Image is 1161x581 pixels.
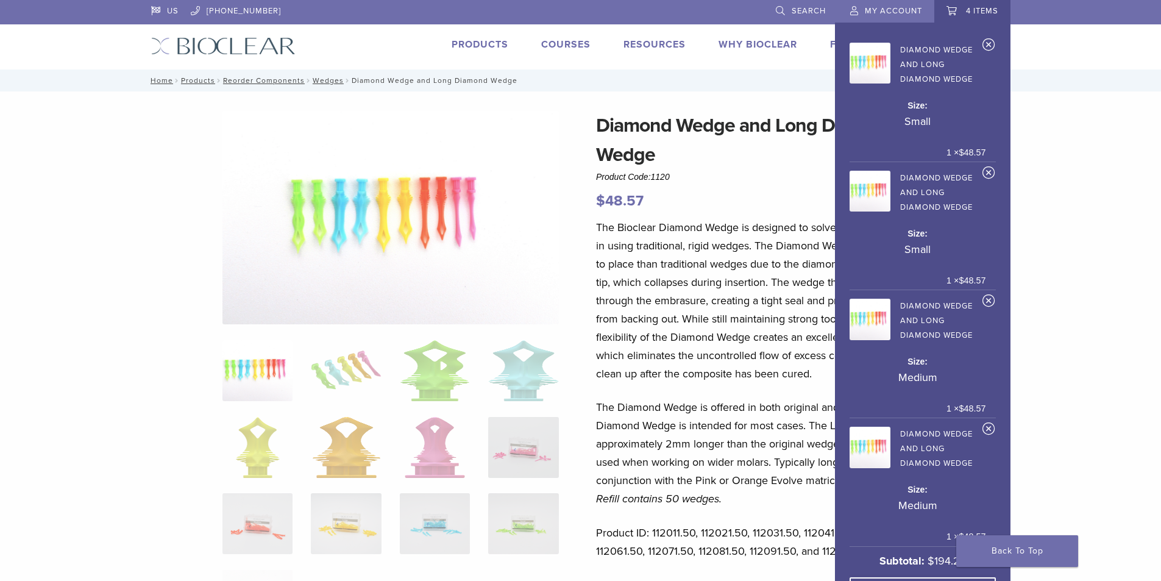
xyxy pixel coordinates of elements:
[879,554,925,568] strong: Subtotal:
[850,240,986,258] p: Small
[311,340,381,401] img: Diamond Wedge and Long Diamond Wedge - Image 2
[173,77,181,84] span: /
[596,218,954,383] p: The Bioclear Diamond Wedge is designed to solve many of the difficulties in using traditional, ri...
[956,535,1078,567] a: Back To Top
[850,355,986,368] dt: Size:
[966,6,998,16] span: 4 items
[313,76,344,85] a: Wedges
[959,532,985,541] bdi: 48.57
[596,111,954,169] h1: Diamond Wedge and Long Diamond Wedge
[959,404,985,413] bdi: 48.57
[946,274,985,288] span: 1 ×
[596,524,954,560] p: Product ID: 112011.50, 112021.50, 112031.50, 112041.50, 112051.50, 112061.50, 112071.50, 112081.5...
[147,76,173,85] a: Home
[982,38,995,56] a: Remove Diamond Wedge and Long Diamond Wedge from cart
[344,77,352,84] span: /
[400,340,470,401] img: Diamond Wedge and Long Diamond Wedge - Image 3
[850,299,890,340] img: Diamond Wedge and Long Diamond Wedge
[850,171,890,212] img: Diamond Wedge and Long Diamond Wedge
[982,422,995,440] a: Remove Diamond Wedge and Long Diamond Wedge from cart
[311,493,381,554] img: Diamond Wedge and Long Diamond Wedge - Image 10
[928,554,934,568] span: $
[215,77,223,84] span: /
[181,76,215,85] a: Products
[142,70,1020,91] nav: Diamond Wedge and Long Diamond Wedge
[850,99,986,112] dt: Size:
[596,492,722,505] em: Refill contains 50 wedges.
[946,402,985,416] span: 1 ×
[488,340,558,401] img: Diamond Wedge and Long Diamond Wedge - Image 4
[623,38,686,51] a: Resources
[452,38,508,51] a: Products
[850,112,986,130] p: Small
[223,76,305,85] a: Reorder Components
[850,43,890,84] img: Diamond Wedge and Long Diamond Wedge
[222,340,293,401] img: DSC_0187_v3-1920x1218-1-324x324.png
[541,38,591,51] a: Courses
[850,39,986,87] a: Diamond Wedge and Long Diamond Wedge
[850,483,986,496] dt: Size:
[236,417,280,478] img: Diamond Wedge and Long Diamond Wedge - Image 5
[151,37,296,55] img: Bioclear
[719,38,797,51] a: Why Bioclear
[596,192,605,210] span: $
[959,276,964,285] span: $
[596,192,644,210] bdi: 48.57
[488,493,558,554] img: Diamond Wedge and Long Diamond Wedge - Image 12
[959,404,964,413] span: $
[982,166,995,184] a: Remove Diamond Wedge and Long Diamond Wedge from cart
[596,398,954,508] p: The Diamond Wedge is offered in both original and long. The Original Diamond Wedge is intended fo...
[850,295,986,343] a: Diamond Wedge and Long Diamond Wedge
[830,38,911,51] a: Find A Doctor
[596,172,670,182] span: Product Code:
[959,276,985,285] bdi: 48.57
[222,111,559,324] img: DSC_0187_v3-1920x1218-1.png
[405,417,465,478] img: Diamond Wedge and Long Diamond Wedge - Image 7
[850,423,986,471] a: Diamond Wedge and Long Diamond Wedge
[850,368,986,387] p: Medium
[928,554,966,568] bdi: 194.28
[651,172,670,182] span: 1120
[222,493,293,554] img: Diamond Wedge and Long Diamond Wedge - Image 9
[792,6,826,16] span: Search
[865,6,922,16] span: My Account
[305,77,313,84] span: /
[982,294,995,312] a: Remove Diamond Wedge and Long Diamond Wedge from cart
[959,148,985,157] bdi: 48.57
[946,146,985,160] span: 1 ×
[850,167,986,215] a: Diamond Wedge and Long Diamond Wedge
[959,148,964,157] span: $
[850,427,890,468] img: Diamond Wedge and Long Diamond Wedge
[946,530,985,544] span: 1 ×
[313,417,380,478] img: Diamond Wedge and Long Diamond Wedge - Image 6
[488,417,558,478] img: Diamond Wedge and Long Diamond Wedge - Image 8
[959,532,964,541] span: $
[850,227,986,240] dt: Size:
[850,496,986,515] p: Medium
[400,493,470,554] img: Diamond Wedge and Long Diamond Wedge - Image 11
